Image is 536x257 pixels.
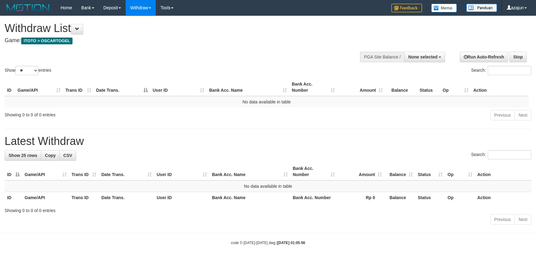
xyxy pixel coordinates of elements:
a: Next [514,214,531,225]
h4: Game: [5,38,351,44]
th: Balance [385,78,417,96]
span: Show 25 rows [9,153,37,158]
th: Game/API [22,192,69,203]
input: Search: [488,66,531,75]
th: Status: activate to sort column ascending [415,163,445,180]
select: Showentries [15,66,38,75]
th: Game/API: activate to sort column ascending [22,163,69,180]
a: CSV [59,150,76,161]
a: Copy [41,150,60,161]
th: Trans ID: activate to sort column ascending [69,163,99,180]
h1: Latest Withdraw [5,135,531,147]
div: PGA Site Balance / [360,52,404,62]
th: Op: activate to sort column ascending [445,163,475,180]
th: Amount: activate to sort column ascending [337,78,385,96]
span: None selected [408,54,437,59]
th: Date Trans.: activate to sort column descending [94,78,150,96]
th: Op [445,192,475,203]
span: ITOTO > OSCARTOGEL [21,38,72,44]
th: Trans ID: activate to sort column ascending [63,78,94,96]
th: Status [415,192,445,203]
a: Previous [490,110,515,120]
th: ID [5,78,15,96]
label: Search: [471,66,531,75]
span: CSV [63,153,72,158]
td: No data available in table [5,96,529,107]
img: MOTION_logo.png [5,3,51,12]
input: Search: [488,150,531,159]
th: Game/API: activate to sort column ascending [15,78,63,96]
a: Previous [490,214,515,225]
button: None selected [404,52,445,62]
th: Date Trans. [99,192,154,203]
th: Rp 0 [337,192,384,203]
th: Balance [384,192,415,203]
th: Bank Acc. Name: activate to sort column ascending [207,78,289,96]
div: Showing 0 to 0 of 0 entries [5,109,219,118]
th: ID [5,192,22,203]
th: Status [417,78,440,96]
th: Action [475,192,531,203]
th: Action [475,163,531,180]
th: Bank Acc. Name [209,192,290,203]
div: Showing 0 to 0 of 0 entries [5,205,531,214]
label: Search: [471,150,531,159]
a: Show 25 rows [5,150,41,161]
th: Trans ID [69,192,99,203]
img: panduan.png [466,4,497,12]
img: Button%20Memo.svg [431,4,457,12]
span: Copy [45,153,56,158]
th: Amount: activate to sort column ascending [337,163,384,180]
h1: Withdraw List [5,22,351,34]
a: Run Auto-Refresh [460,52,508,62]
th: User ID: activate to sort column ascending [154,163,209,180]
th: ID: activate to sort column descending [5,163,22,180]
small: code © [DATE]-[DATE] dwg | [231,241,305,245]
a: Stop [509,52,527,62]
strong: [DATE] 01:05:56 [277,241,305,245]
th: User ID: activate to sort column ascending [150,78,207,96]
th: Bank Acc. Number: activate to sort column ascending [289,78,337,96]
td: No data available in table [5,180,531,192]
a: Next [514,110,531,120]
th: Bank Acc. Number: activate to sort column ascending [290,163,337,180]
th: Balance: activate to sort column ascending [384,163,415,180]
th: Op: activate to sort column ascending [440,78,471,96]
th: User ID [154,192,209,203]
th: Bank Acc. Name: activate to sort column ascending [209,163,290,180]
img: Feedback.jpg [391,4,422,12]
label: Show entries [5,66,51,75]
th: Date Trans.: activate to sort column ascending [99,163,154,180]
th: Action [471,78,529,96]
th: Bank Acc. Number [290,192,337,203]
